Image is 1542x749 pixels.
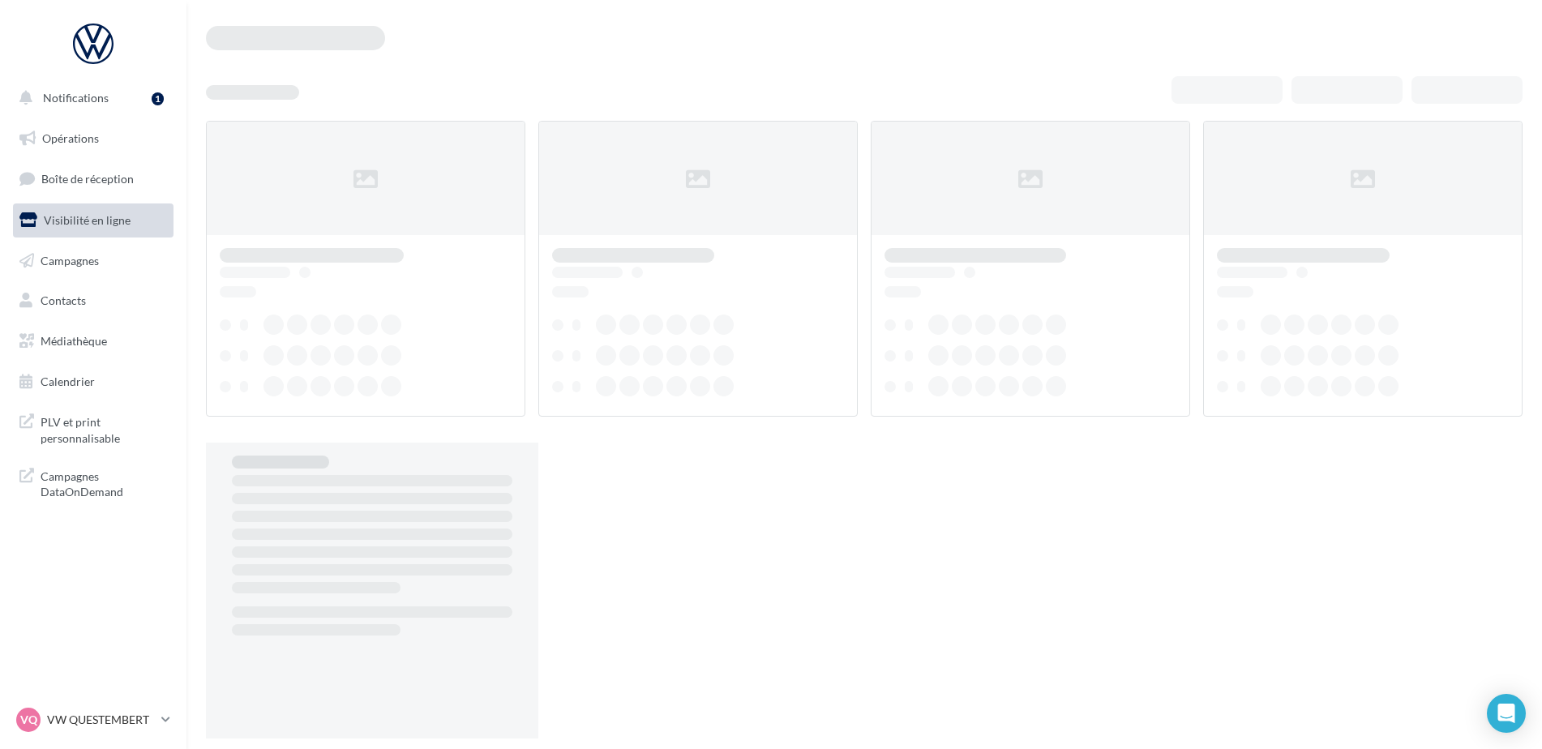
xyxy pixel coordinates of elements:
a: VQ VW QUESTEMBERT [13,704,173,735]
span: Boîte de réception [41,172,134,186]
span: Visibilité en ligne [44,213,131,227]
a: Campagnes DataOnDemand [10,459,177,507]
span: Contacts [41,293,86,307]
span: Opérations [42,131,99,145]
div: 1 [152,92,164,105]
a: Campagnes [10,244,177,278]
div: Open Intercom Messenger [1487,694,1526,733]
span: Campagnes DataOnDemand [41,465,167,500]
span: Calendrier [41,374,95,388]
span: Notifications [43,91,109,105]
button: Notifications 1 [10,81,170,115]
a: Contacts [10,284,177,318]
a: Visibilité en ligne [10,203,177,238]
a: Médiathèque [10,324,177,358]
span: Campagnes [41,253,99,267]
a: Boîte de réception [10,161,177,196]
a: Calendrier [10,365,177,399]
a: Opérations [10,122,177,156]
span: PLV et print personnalisable [41,411,167,446]
a: PLV et print personnalisable [10,404,177,452]
span: VQ [20,712,37,728]
p: VW QUESTEMBERT [47,712,155,728]
span: Médiathèque [41,334,107,348]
